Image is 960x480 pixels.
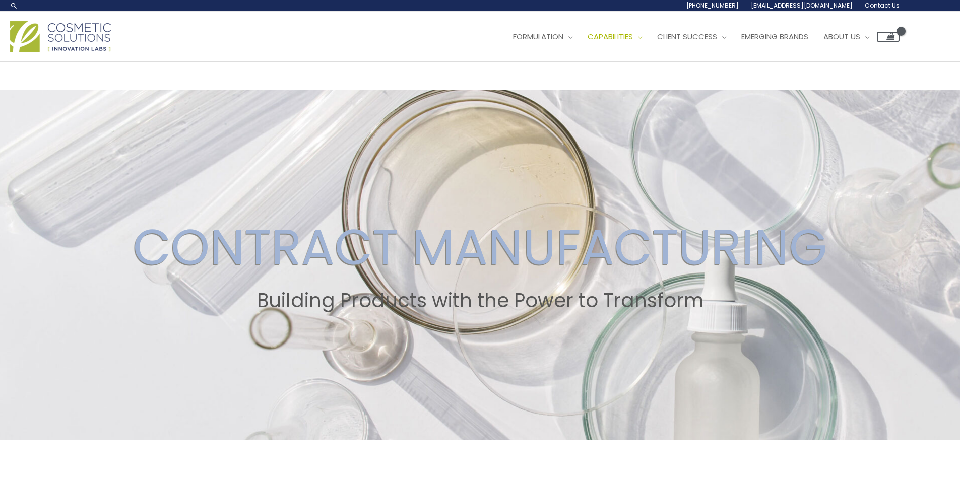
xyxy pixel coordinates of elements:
span: Emerging Brands [741,31,808,42]
img: Cosmetic Solutions Logo [10,21,111,52]
a: About Us [816,22,877,52]
span: Client Success [657,31,717,42]
a: Capabilities [580,22,650,52]
span: Capabilities [588,31,633,42]
nav: Site Navigation [498,22,900,52]
a: Client Success [650,22,734,52]
span: [PHONE_NUMBER] [686,1,739,10]
a: Search icon link [10,2,18,10]
span: About Us [823,31,860,42]
span: Contact Us [865,1,900,10]
h2: Building Products with the Power to Transform [10,289,950,312]
h2: CONTRACT MANUFACTURING [10,218,950,277]
a: Formulation [505,22,580,52]
a: Emerging Brands [734,22,816,52]
a: View Shopping Cart, empty [877,32,900,42]
span: [EMAIL_ADDRESS][DOMAIN_NAME] [751,1,853,10]
span: Formulation [513,31,563,42]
